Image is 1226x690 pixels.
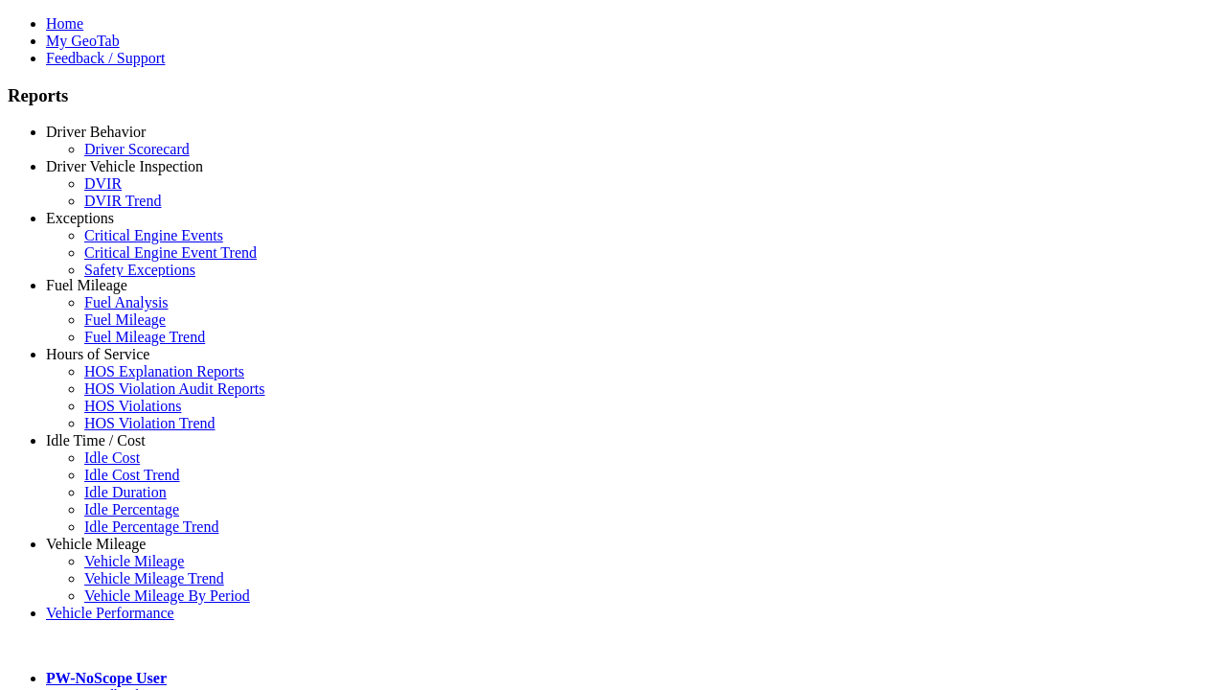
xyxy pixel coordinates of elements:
[84,227,223,243] a: Critical Engine Events
[84,262,195,278] a: Safety Exceptions
[46,158,203,174] a: Driver Vehicle Inspection
[46,277,127,293] a: Fuel Mileage
[84,363,244,379] a: HOS Explanation Reports
[84,484,167,500] a: Idle Duration
[8,85,1218,106] h3: Reports
[46,33,120,49] a: My GeoTab
[84,294,169,310] a: Fuel Analysis
[84,449,140,466] a: Idle Cost
[84,311,166,328] a: Fuel Mileage
[46,670,167,686] a: PW-NoScope User
[84,244,257,261] a: Critical Engine Event Trend
[84,193,161,209] a: DVIR Trend
[84,467,180,483] a: Idle Cost Trend
[84,501,179,517] a: Idle Percentage
[84,518,218,535] a: Idle Percentage Trend
[46,432,146,448] a: Idle Time / Cost
[84,380,265,397] a: HOS Violation Audit Reports
[46,536,146,552] a: Vehicle Mileage
[46,124,146,140] a: Driver Behavior
[84,175,122,192] a: DVIR
[46,15,83,32] a: Home
[84,141,190,157] a: Driver Scorecard
[46,50,165,66] a: Feedback / Support
[84,398,181,414] a: HOS Violations
[84,570,224,586] a: Vehicle Mileage Trend
[46,210,114,226] a: Exceptions
[46,346,149,362] a: Hours of Service
[84,415,216,431] a: HOS Violation Trend
[46,605,174,621] a: Vehicle Performance
[84,553,184,569] a: Vehicle Mileage
[84,587,250,604] a: Vehicle Mileage By Period
[84,329,205,345] a: Fuel Mileage Trend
